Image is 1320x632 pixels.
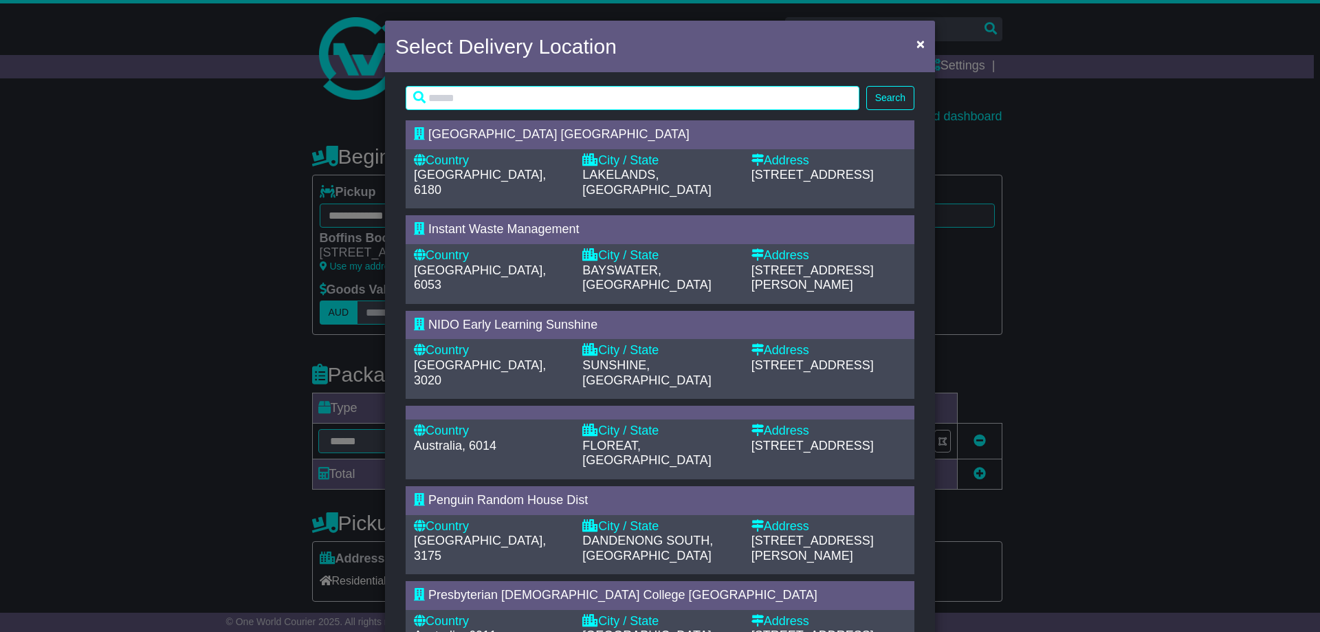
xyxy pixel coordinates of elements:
[414,424,569,439] div: Country
[751,263,874,292] span: [STREET_ADDRESS][PERSON_NAME]
[428,588,817,602] span: Presbyterian [DEMOGRAPHIC_DATA] College [GEOGRAPHIC_DATA]
[414,614,569,629] div: Country
[414,519,569,534] div: Country
[582,263,711,292] span: BAYSWATER, [GEOGRAPHIC_DATA]
[428,493,588,507] span: Penguin Random House Dist
[582,153,737,168] div: City / State
[751,614,906,629] div: Address
[395,31,617,62] h4: Select Delivery Location
[414,248,569,263] div: Country
[582,168,711,197] span: LAKELANDS, [GEOGRAPHIC_DATA]
[414,343,569,358] div: Country
[414,168,546,197] span: [GEOGRAPHIC_DATA], 6180
[582,534,713,563] span: DANDENONG SOUTH, [GEOGRAPHIC_DATA]
[582,343,737,358] div: City / State
[414,153,569,168] div: Country
[428,222,579,236] span: Instant Waste Management
[414,263,546,292] span: [GEOGRAPHIC_DATA], 6053
[751,519,906,534] div: Address
[751,358,874,372] span: [STREET_ADDRESS]
[582,424,737,439] div: City / State
[582,439,711,468] span: FLOREAT, [GEOGRAPHIC_DATA]
[428,318,597,331] span: NIDO Early Learning Sunshine
[414,534,546,563] span: [GEOGRAPHIC_DATA], 3175
[582,248,737,263] div: City / State
[582,519,737,534] div: City / State
[916,36,925,52] span: ×
[751,248,906,263] div: Address
[751,343,906,358] div: Address
[414,439,496,453] span: Australia, 6014
[751,439,874,453] span: [STREET_ADDRESS]
[414,358,546,387] span: [GEOGRAPHIC_DATA], 3020
[582,614,737,629] div: City / State
[751,168,874,182] span: [STREET_ADDRESS]
[428,127,690,141] span: [GEOGRAPHIC_DATA] [GEOGRAPHIC_DATA]
[910,30,932,58] button: Close
[751,424,906,439] div: Address
[751,534,874,563] span: [STREET_ADDRESS][PERSON_NAME]
[582,358,711,387] span: SUNSHINE, [GEOGRAPHIC_DATA]
[751,153,906,168] div: Address
[866,86,914,110] button: Search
